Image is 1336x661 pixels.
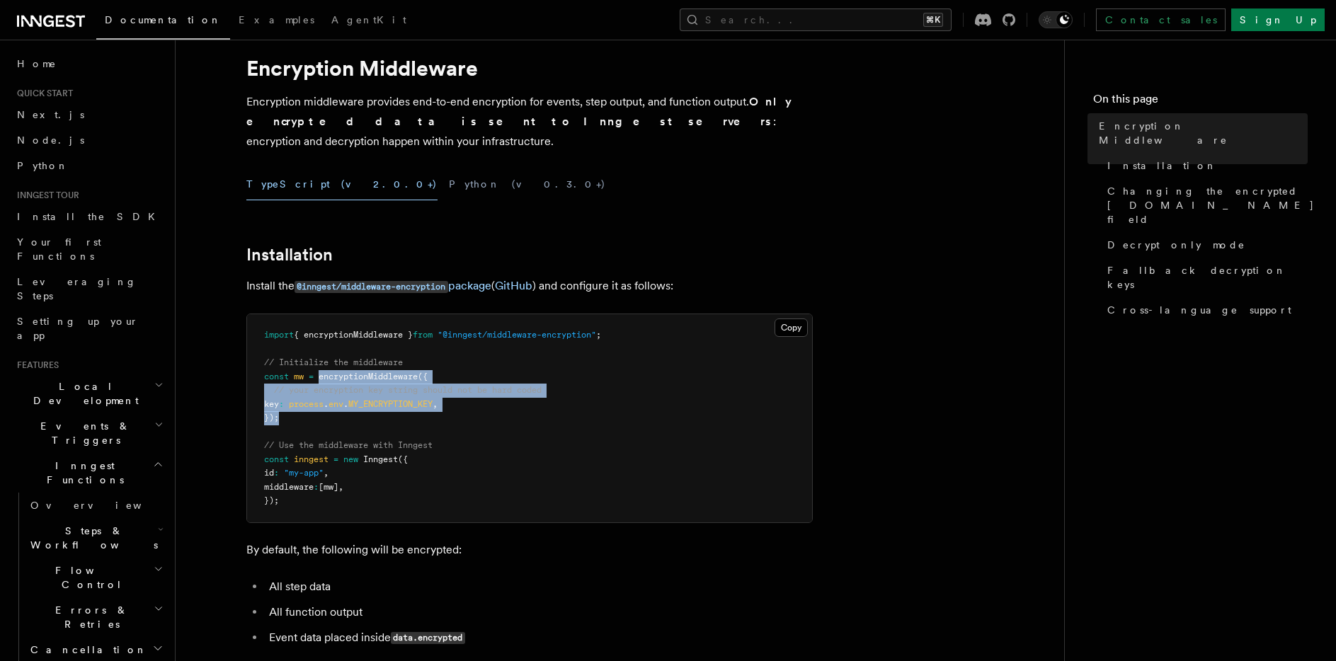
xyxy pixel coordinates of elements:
[230,4,323,38] a: Examples
[25,563,154,592] span: Flow Control
[1102,258,1308,297] a: Fallback decryption keys
[333,454,338,464] span: =
[596,330,601,340] span: ;
[11,153,166,178] a: Python
[105,14,222,25] span: Documentation
[314,482,319,492] span: :
[331,14,406,25] span: AgentKit
[17,109,84,120] span: Next.js
[17,57,57,71] span: Home
[246,245,333,265] a: Installation
[433,399,438,409] span: ,
[11,309,166,348] a: Setting up your app
[289,399,324,409] span: process
[294,454,329,464] span: inngest
[246,168,438,200] button: TypeScript (v2.0.0+)
[1039,11,1073,28] button: Toggle dark mode
[1102,232,1308,258] a: Decrypt only mode
[265,577,813,597] li: All step data
[343,454,358,464] span: new
[324,468,329,478] span: ,
[294,330,413,340] span: { encryptionMiddleware }
[323,4,415,38] a: AgentKit
[264,357,403,367] span: // Initialize the middleware
[418,372,428,381] span: ({
[309,372,314,381] span: =
[1099,119,1308,147] span: Encryption Middleware
[25,597,166,637] button: Errors & Retries
[25,524,158,552] span: Steps & Workflows
[438,330,596,340] span: "@inngest/middleware-encryption"
[923,13,943,27] kbd: ⌘K
[11,51,166,76] a: Home
[246,55,813,81] h1: Encryption Middleware
[11,269,166,309] a: Leveraging Steps
[246,276,813,297] p: Install the ( ) and configure it as follows:
[1107,238,1245,252] span: Decrypt only mode
[239,14,314,25] span: Examples
[495,279,532,292] a: GitHub
[264,482,314,492] span: middleware
[449,168,606,200] button: Python (v0.3.0+)
[11,374,166,413] button: Local Development
[11,459,153,487] span: Inngest Functions
[30,500,176,511] span: Overview
[295,279,491,292] a: @inngest/middleware-encryptionpackage
[274,468,279,478] span: :
[17,236,101,262] span: Your first Functions
[264,330,294,340] span: import
[25,493,166,518] a: Overview
[680,8,952,31] button: Search...⌘K
[246,92,813,151] p: Encryption middleware provides end-to-end encryption for events, step output, and function output...
[264,399,279,409] span: key
[294,372,304,381] span: mw
[246,540,813,560] p: By default, the following will be encrypted:
[363,454,398,464] span: Inngest
[1102,297,1308,323] a: Cross-language support
[11,229,166,269] a: Your first Functions
[1096,8,1226,31] a: Contact sales
[413,330,433,340] span: from
[11,379,154,408] span: Local Development
[25,558,166,597] button: Flow Control
[264,468,274,478] span: id
[264,440,433,450] span: // Use the middleware with Inngest
[96,4,230,40] a: Documentation
[11,204,166,229] a: Install the SDK
[348,399,433,409] span: MY_ENCRYPTION_KEY
[1093,113,1308,153] a: Encryption Middleware
[398,454,408,464] span: ({
[11,102,166,127] a: Next.js
[265,628,813,648] li: Event data placed inside
[264,454,289,464] span: const
[264,495,279,505] span: });
[11,127,166,153] a: Node.js
[284,468,324,478] span: "my-app"
[25,643,147,657] span: Cancellation
[11,453,166,493] button: Inngest Functions
[17,160,69,171] span: Python
[279,399,284,409] span: :
[274,385,542,395] span: // your encryption key string should not be hard coded
[319,372,418,381] span: encryptionMiddleware
[17,276,137,301] span: Leveraging Steps
[264,413,279,423] span: });
[11,360,59,371] span: Features
[265,602,813,622] li: All function output
[1107,263,1308,292] span: Fallback decryption keys
[1102,153,1308,178] a: Installation
[319,482,338,492] span: [mw]
[1102,178,1308,232] a: Changing the encrypted [DOMAIN_NAME] field
[1093,91,1308,113] h4: On this page
[264,372,289,381] span: const
[338,482,343,492] span: ,
[11,413,166,453] button: Events & Triggers
[391,632,465,644] code: data.encrypted
[25,603,154,631] span: Errors & Retries
[1107,184,1315,226] span: Changing the encrypted [DOMAIN_NAME] field
[324,399,329,409] span: .
[1107,303,1291,317] span: Cross-language support
[1107,159,1217,173] span: Installation
[17,316,139,341] span: Setting up your app
[329,399,343,409] span: env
